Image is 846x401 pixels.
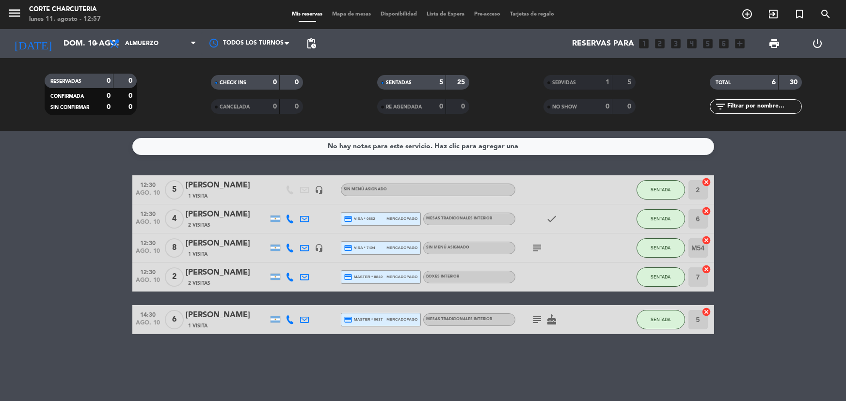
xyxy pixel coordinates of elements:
[344,273,383,281] span: master * 0840
[651,317,670,322] span: SENTADA
[7,6,22,20] i: menu
[186,266,268,279] div: [PERSON_NAME]
[426,216,492,220] span: MESAS TRADICIONALES INTERIOR
[273,79,277,86] strong: 0
[572,39,634,48] span: Reservas para
[165,238,184,258] span: 8
[315,185,323,194] i: headset_mic
[546,213,558,225] i: check
[50,105,89,110] span: SIN CONFIRMAR
[107,77,111,84] strong: 0
[637,238,685,258] button: SENTADA
[136,266,160,277] span: 12:30
[315,244,323,252] i: headset_mic
[188,322,208,330] span: 1 Visita
[531,242,543,254] i: subject
[386,274,417,280] span: mercadopago
[638,37,650,50] i: looks_one
[768,38,780,49] span: print
[287,12,327,17] span: Mis reservas
[637,209,685,229] button: SENTADA
[651,216,670,221] span: SENTADA
[186,309,268,322] div: [PERSON_NAME]
[136,248,160,259] span: ago. 10
[670,37,682,50] i: looks_3
[136,237,160,248] span: 12:30
[295,103,301,110] strong: 0
[439,103,443,110] strong: 0
[220,80,246,85] span: CHECK INS
[531,314,543,325] i: subject
[305,38,317,49] span: pending_actions
[426,275,459,278] span: BOXES INTERIOR
[165,180,184,200] span: 5
[7,33,59,54] i: [DATE]
[188,192,208,200] span: 1 Visita
[186,179,268,192] div: [PERSON_NAME]
[461,103,467,110] strong: 0
[702,37,714,50] i: looks_5
[376,12,422,17] span: Disponibilidad
[344,215,375,223] span: visa * 0862
[715,101,726,112] i: filter_list
[50,94,84,99] span: CONFIRMADA
[136,277,160,288] span: ago. 10
[505,12,559,17] span: Tarjetas de regalo
[125,40,159,47] span: Almuerzo
[165,267,184,287] span: 2
[812,38,823,49] i: power_settings_new
[344,187,387,191] span: Sin menú asignado
[128,93,134,99] strong: 0
[136,308,160,320] span: 14:30
[7,6,22,24] button: menu
[328,141,518,152] div: No hay notas para este servicio. Haz clic para agregar una
[651,245,670,250] span: SENTADA
[29,5,101,15] div: Corte Charcuteria
[734,37,746,50] i: add_box
[344,315,352,324] i: credit_card
[344,273,352,281] i: credit_card
[702,264,711,274] i: cancel
[716,80,731,85] span: TOTAL
[426,246,469,249] span: Sin menú asignado
[794,8,805,20] i: turned_in_not
[186,208,268,221] div: [PERSON_NAME]
[188,250,208,258] span: 1 Visita
[50,79,81,84] span: RESERVADAS
[128,104,134,110] strong: 0
[654,37,666,50] i: looks_two
[29,15,101,24] div: lunes 11. agosto - 12:57
[627,79,633,86] strong: 5
[188,221,210,229] span: 2 Visitas
[702,206,711,216] i: cancel
[627,103,633,110] strong: 0
[128,77,134,84] strong: 0
[726,101,801,112] input: Filtrar por nombre...
[107,104,111,110] strong: 0
[546,314,558,325] i: cake
[273,103,277,110] strong: 0
[344,315,383,324] span: master * 0637
[136,320,160,331] span: ago. 10
[220,105,250,109] span: CANCELADA
[344,244,352,252] i: credit_card
[136,208,160,219] span: 12:30
[386,105,422,109] span: RE AGENDADA
[702,307,711,317] i: cancel
[165,209,184,229] span: 4
[637,310,685,329] button: SENTADA
[820,8,831,20] i: search
[386,216,417,222] span: mercadopago
[651,187,670,192] span: SENTADA
[702,235,711,245] i: cancel
[136,219,160,230] span: ago. 10
[606,79,609,86] strong: 1
[439,79,443,86] strong: 5
[702,177,711,187] i: cancel
[637,267,685,287] button: SENTADA
[651,274,670,279] span: SENTADA
[295,79,301,86] strong: 0
[637,180,685,200] button: SENTADA
[386,80,412,85] span: SENTADAS
[772,79,776,86] strong: 6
